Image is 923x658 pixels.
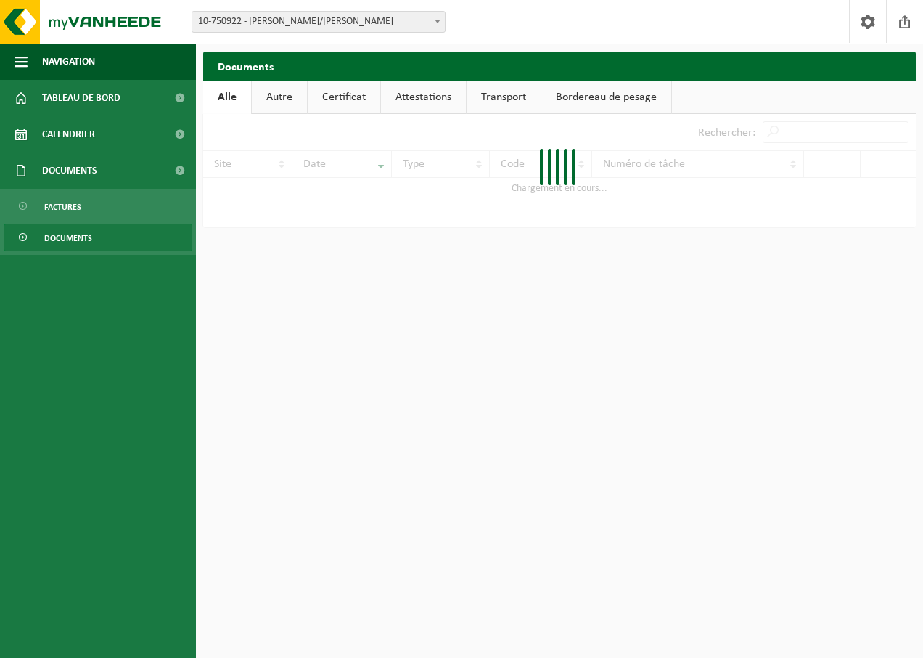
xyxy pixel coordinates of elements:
[308,81,380,114] a: Certificat
[467,81,541,114] a: Transport
[541,81,671,114] a: Bordereau de pesage
[42,153,97,189] span: Documents
[44,193,81,221] span: Factures
[252,81,307,114] a: Autre
[42,80,120,116] span: Tableau de bord
[381,81,466,114] a: Attestations
[203,52,916,80] h2: Documents
[42,44,95,80] span: Navigation
[4,224,192,251] a: Documents
[192,11,446,33] span: 10-750922 - IPALLE ANTOING/BRUNEHAUT - BRUNEHAUT
[44,224,92,252] span: Documents
[42,116,95,153] span: Calendrier
[4,192,192,220] a: Factures
[192,12,445,32] span: 10-750922 - IPALLE ANTOING/BRUNEHAUT - BRUNEHAUT
[203,81,251,114] a: Alle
